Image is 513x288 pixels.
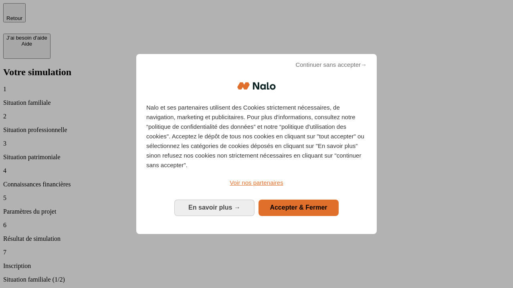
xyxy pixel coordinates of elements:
[295,60,367,70] span: Continuer sans accepter→
[146,103,367,170] p: Nalo et ses partenaires utilisent des Cookies strictement nécessaires, de navigation, marketing e...
[136,54,377,234] div: Bienvenue chez Nalo Gestion du consentement
[188,204,240,211] span: En savoir plus →
[270,204,327,211] span: Accepter & Fermer
[174,200,254,216] button: En savoir plus: Configurer vos consentements
[259,200,339,216] button: Accepter & Fermer: Accepter notre traitement des données et fermer
[146,178,367,188] a: Voir nos partenaires
[230,179,283,186] span: Voir nos partenaires
[237,74,276,98] img: Logo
